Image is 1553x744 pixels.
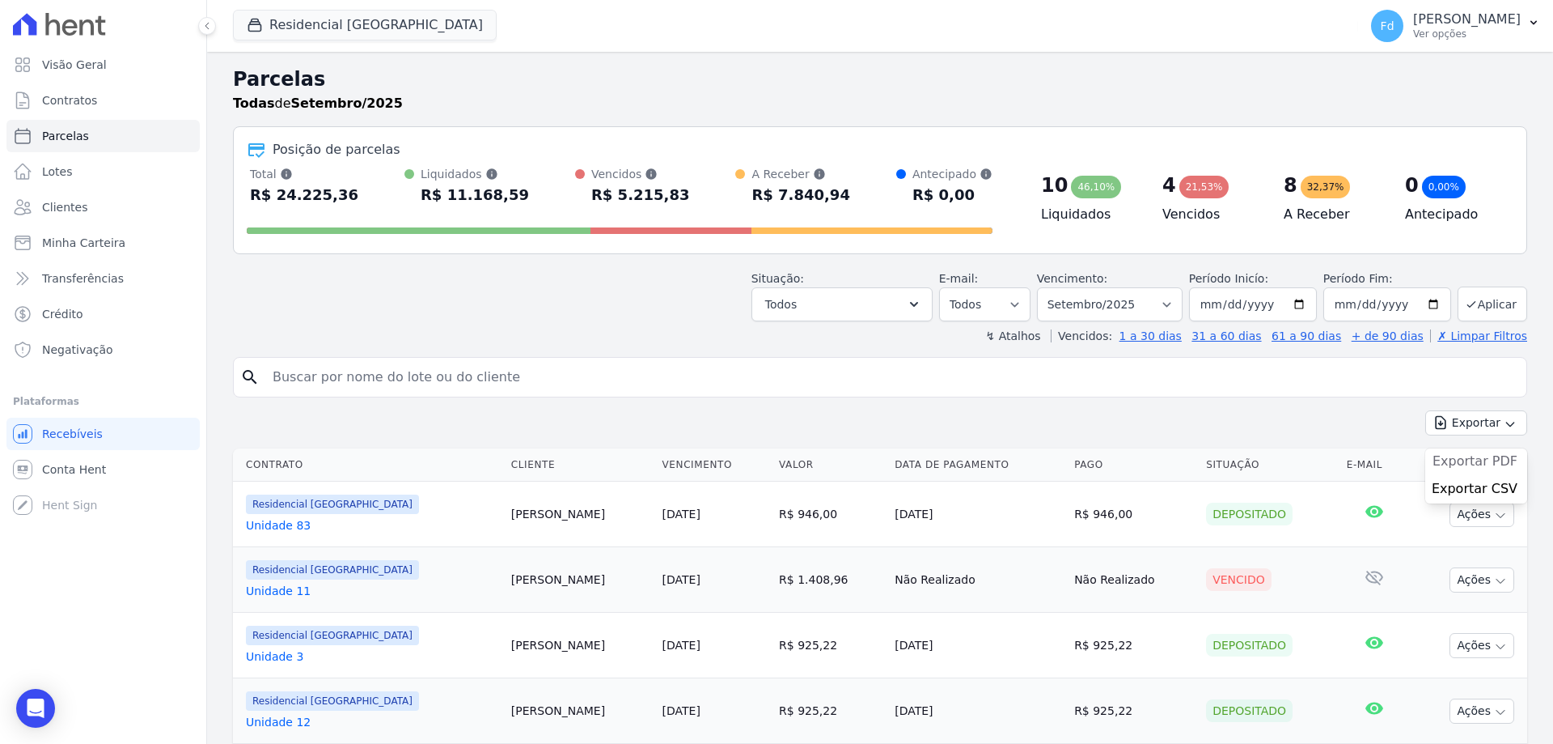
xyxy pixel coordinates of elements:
p: de [233,94,403,113]
div: R$ 0,00 [912,182,992,208]
span: Exportar CSV [1432,481,1517,497]
strong: Todas [233,96,275,111]
td: Não Realizado [888,547,1068,613]
th: Valor [772,449,888,482]
a: Lotes [6,155,200,188]
span: Crédito [42,306,83,322]
h4: Antecipado [1405,205,1500,224]
td: [DATE] [888,678,1068,744]
button: Ações [1449,568,1514,593]
h4: Liquidados [1041,205,1136,224]
span: Fd [1381,20,1394,32]
div: 0,00% [1422,176,1466,198]
th: Pago [1068,449,1200,482]
button: Ações [1449,502,1514,527]
a: Conta Hent [6,453,200,486]
a: Transferências [6,262,200,295]
p: Ver opções [1413,28,1521,40]
div: Liquidados [421,166,529,182]
div: 10 [1041,172,1068,198]
span: Negativação [42,342,113,358]
span: Minha Carteira [42,235,125,251]
a: Recebíveis [6,418,200,450]
td: [DATE] [888,613,1068,678]
div: A Receber [751,166,849,182]
a: Contratos [6,84,200,117]
label: Vencimento: [1037,272,1107,285]
label: E-mail: [939,272,979,285]
a: Crédito [6,298,200,330]
strong: Setembro/2025 [291,96,403,111]
th: Contrato [233,449,505,482]
span: Visão Geral [42,57,107,73]
button: Exportar [1425,410,1527,436]
th: E-mail [1340,449,1409,482]
span: Parcelas [42,128,89,144]
h4: Vencidos [1162,205,1258,224]
a: 1 a 30 dias [1119,329,1182,342]
th: Data de Pagamento [888,449,1068,482]
th: Vencimento [656,449,772,482]
a: Negativação [6,334,200,366]
a: Unidade 83 [246,517,498,534]
h4: A Receber [1284,205,1379,224]
td: Não Realizado [1068,547,1200,613]
button: Aplicar [1458,287,1527,321]
td: R$ 925,22 [772,613,888,678]
a: [DATE] [662,508,700,521]
td: R$ 925,22 [1068,613,1200,678]
div: Depositado [1206,699,1293,722]
th: Cliente [505,449,656,482]
a: [DATE] [662,704,700,717]
td: [PERSON_NAME] [505,482,656,547]
a: Exportar PDF [1432,453,1521,473]
div: R$ 24.225,36 [250,182,358,208]
div: Depositado [1206,634,1293,657]
a: Unidade 12 [246,714,498,730]
div: Vencidos [591,166,689,182]
div: Total [250,166,358,182]
div: 46,10% [1071,176,1121,198]
td: R$ 946,00 [1068,482,1200,547]
div: Open Intercom Messenger [16,689,55,728]
a: [DATE] [662,573,700,586]
span: Residencial [GEOGRAPHIC_DATA] [246,691,419,711]
label: Período Fim: [1323,270,1451,287]
td: R$ 925,22 [772,678,888,744]
td: R$ 1.408,96 [772,547,888,613]
i: search [240,368,260,387]
input: Buscar por nome do lote ou do cliente [263,361,1520,393]
a: [DATE] [662,639,700,652]
span: Transferências [42,270,124,287]
div: 32,37% [1301,176,1351,198]
td: [PERSON_NAME] [505,613,656,678]
span: Contratos [42,92,97,108]
div: R$ 5.215,83 [591,182,689,208]
td: R$ 946,00 [772,482,888,547]
span: Conta Hent [42,461,106,478]
a: Unidade 11 [246,583,498,599]
button: Todos [751,287,933,321]
span: Recebíveis [42,426,103,442]
span: Residencial [GEOGRAPHIC_DATA] [246,626,419,645]
span: Clientes [42,199,87,215]
h2: Parcelas [233,65,1527,94]
td: [PERSON_NAME] [505,547,656,613]
a: Minha Carteira [6,227,200,259]
a: + de 90 dias [1352,329,1424,342]
label: ↯ Atalhos [985,329,1040,342]
a: Parcelas [6,120,200,152]
p: [PERSON_NAME] [1413,11,1521,28]
td: [PERSON_NAME] [505,678,656,744]
div: 0 [1405,172,1419,198]
a: Unidade 3 [246,648,498,665]
a: 61 a 90 dias [1272,329,1341,342]
div: Antecipado [912,166,992,182]
div: R$ 11.168,59 [421,182,529,208]
button: Ações [1449,633,1514,658]
a: Exportar CSV [1432,481,1521,500]
label: Vencidos: [1051,329,1112,342]
div: R$ 7.840,94 [751,182,849,208]
div: Plataformas [13,392,193,411]
span: Todos [765,295,797,314]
